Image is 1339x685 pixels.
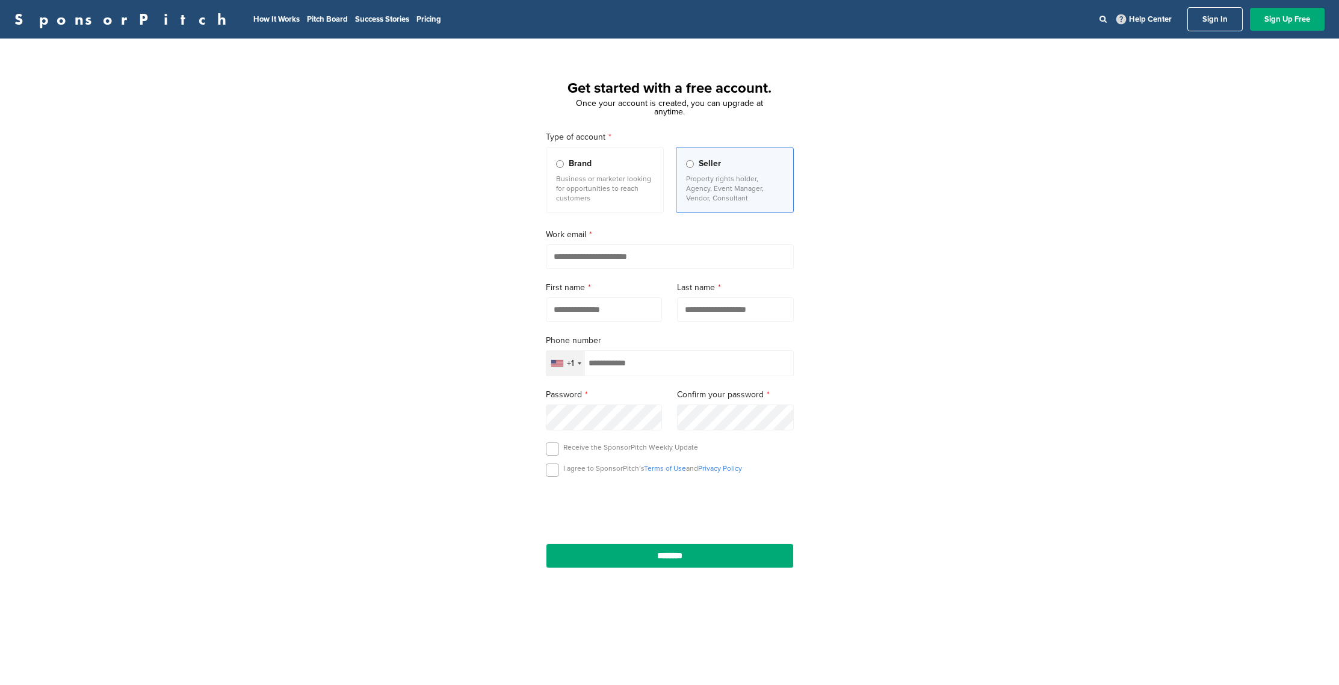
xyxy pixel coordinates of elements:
[355,14,409,24] a: Success Stories
[686,160,694,168] input: Seller Property rights holder, Agency, Event Manager, Vendor, Consultant
[1250,8,1325,31] a: Sign Up Free
[556,160,564,168] input: Brand Business or marketer looking for opportunities to reach customers
[307,14,348,24] a: Pitch Board
[563,442,698,452] p: Receive the SponsorPitch Weekly Update
[546,334,794,347] label: Phone number
[644,464,686,473] a: Terms of Use
[567,359,574,368] div: +1
[576,98,763,117] span: Once your account is created, you can upgrade at anytime.
[546,388,663,401] label: Password
[546,351,585,376] div: Selected country
[686,174,784,203] p: Property rights holder, Agency, Event Manager, Vendor, Consultant
[563,463,742,473] p: I agree to SponsorPitch’s and
[699,157,721,170] span: Seller
[556,174,654,203] p: Business or marketer looking for opportunities to reach customers
[1114,12,1174,26] a: Help Center
[416,14,441,24] a: Pricing
[546,131,794,144] label: Type of account
[1291,637,1329,675] iframe: Button to launch messaging window
[14,11,234,27] a: SponsorPitch
[531,78,808,99] h1: Get started with a free account.
[546,281,663,294] label: First name
[569,157,592,170] span: Brand
[698,464,742,473] a: Privacy Policy
[677,281,794,294] label: Last name
[253,14,300,24] a: How It Works
[546,228,794,241] label: Work email
[677,388,794,401] label: Confirm your password
[1187,7,1243,31] a: Sign In
[601,491,738,526] iframe: reCAPTCHA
